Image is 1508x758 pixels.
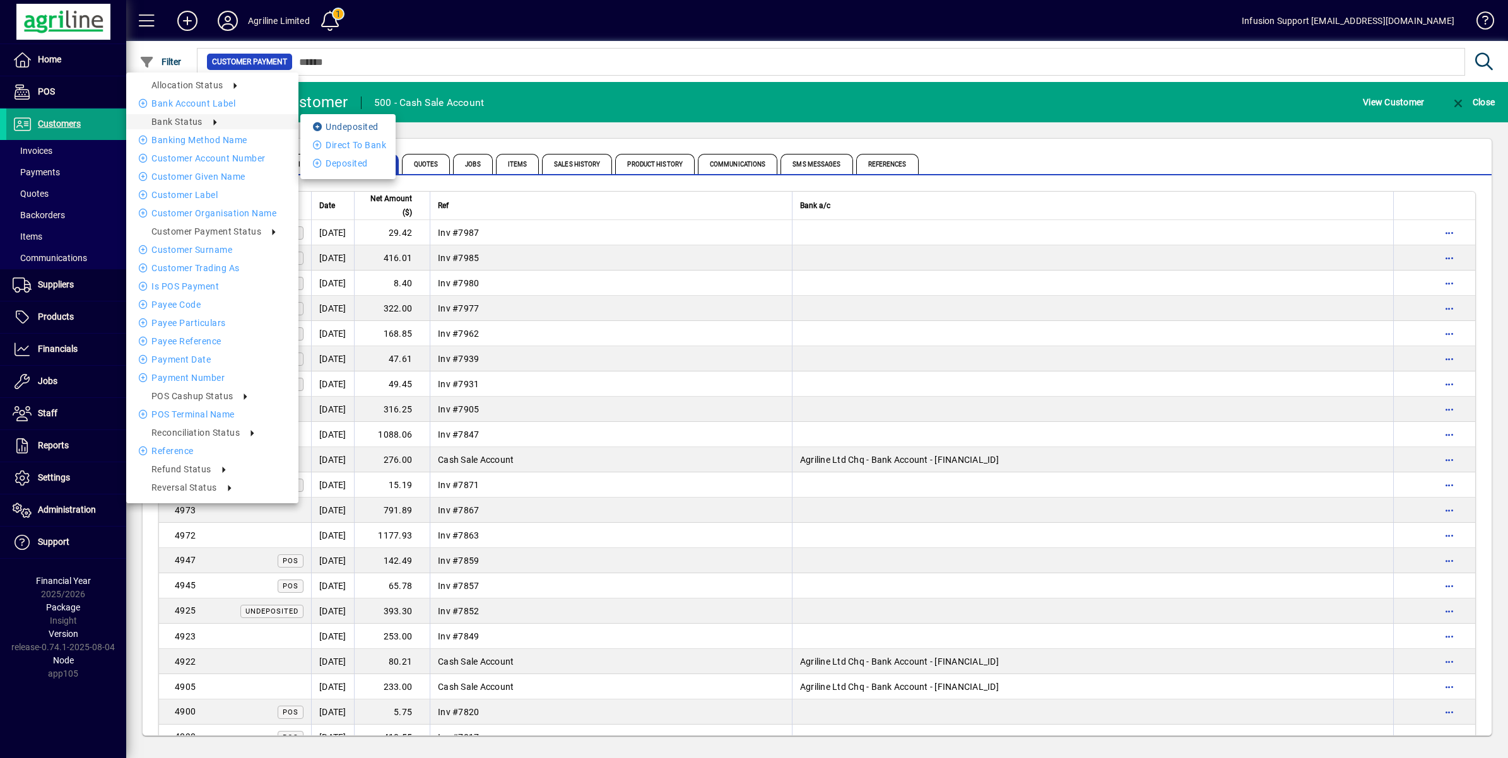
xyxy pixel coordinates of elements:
li: Payee particulars [126,315,298,330]
li: Customer Trading as [126,260,298,276]
span: Reconciliation Status [151,428,240,438]
span: Allocation Status [151,80,223,90]
li: Deposited [300,156,396,171]
span: POS Cashup Status [151,391,233,401]
li: Bank Account Label [126,96,298,111]
span: Customer Payment Status [151,226,261,236]
li: Customer Account number [126,151,298,166]
li: Payment date [126,352,298,367]
span: Refund status [151,464,211,474]
li: Is POS payment [126,279,298,294]
li: Direct to bank [300,137,396,153]
li: Payment Number [126,370,298,385]
li: Customer label [126,187,298,202]
li: Customer Given name [126,169,298,184]
li: Payee reference [126,334,298,349]
span: Bank status [151,117,203,127]
li: Customer Organisation name [126,206,298,221]
span: Reversal status [151,482,217,493]
li: POS terminal name [126,407,298,422]
li: Reference [126,443,298,458]
li: Customer Surname [126,242,298,257]
li: Undeposited [300,119,396,134]
li: Payee Code [126,297,298,312]
li: Banking method name [126,132,298,148]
